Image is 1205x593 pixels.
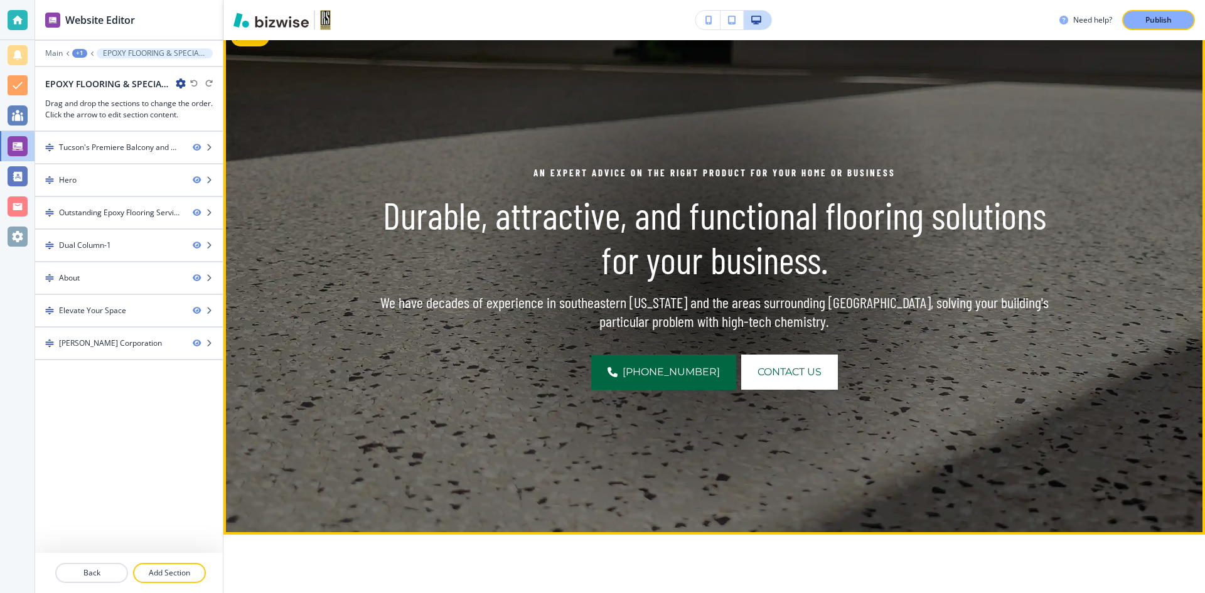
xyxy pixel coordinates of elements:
div: About [59,272,80,284]
a: [PHONE_NUMBER] [591,355,736,390]
button: Back [55,563,128,583]
p: Publish [1145,14,1172,26]
button: +1 [72,49,87,58]
div: DragHero [35,164,223,196]
img: Drag [45,143,54,152]
img: Banner Image [223,20,1205,535]
button: Contact Us [741,355,838,390]
div: DragElevate Your Space [35,295,223,326]
button: Main [45,49,63,58]
p: We have decades of experience in southeastern [US_STATE] and the areas surrounding [GEOGRAPHIC_DA... [370,293,1058,331]
div: Dual Column-1 [59,240,111,251]
img: Drag [45,306,54,315]
img: Bizwise Logo [233,13,309,28]
button: Add Section [133,563,206,583]
span: [PHONE_NUMBER] [623,365,720,380]
img: Drag [45,241,54,250]
div: Tucson's Premiere Balcony and Walk Deck Waterproofing Service [59,142,183,153]
button: EPOXY FLOORING & SPECIALTY COATINGS [97,48,213,58]
h3: Need help? [1073,14,1112,26]
div: Elevate Your Space [59,305,126,316]
div: DragAbout [35,262,223,294]
div: R S Herder Corporation [59,338,162,349]
img: Drag [45,274,54,282]
img: Drag [45,208,54,217]
img: Drag [45,339,54,348]
h2: Website Editor [65,13,135,28]
div: Hero [59,174,77,186]
p: Add Section [134,567,205,579]
h2: EPOXY FLOORING & SPECIALTY COATINGS [45,77,171,90]
div: DragOutstanding Epoxy Flooring Services [35,197,223,228]
div: Outstanding Epoxy Flooring Services [59,207,183,218]
img: editor icon [45,13,60,28]
div: DragTucson's Premiere Balcony and Walk Deck Waterproofing Service [35,132,223,163]
h1: Durable, attractive, and functional flooring solutions for your business. [370,193,1058,282]
div: DragDual Column-1 [35,230,223,261]
div: Drag[PERSON_NAME] Corporation [35,328,223,359]
img: Drag [45,176,54,184]
img: Your Logo [320,10,331,30]
h3: Drag and drop the sections to change the order. Click the arrow to edit section content. [45,98,213,120]
button: Publish [1122,10,1195,30]
p: Back [56,567,127,579]
span: Contact Us [758,365,822,380]
p: EPOXY FLOORING & SPECIALTY COATINGS [103,49,206,58]
p: An Expert Advice On The Right Product For Your Home Or Business [370,165,1058,180]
